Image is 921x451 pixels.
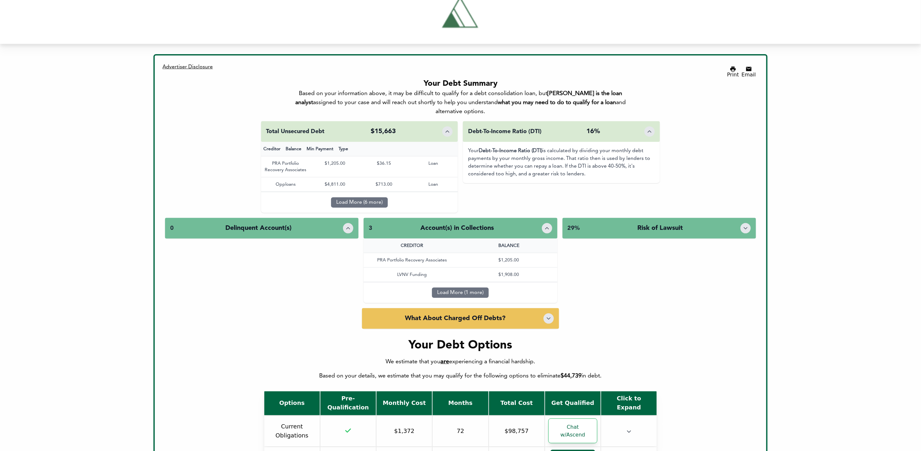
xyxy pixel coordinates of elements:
[637,224,683,233] div: Risk of Lawsuit
[479,148,542,153] b: Debt-To-Income Ratio (DTI)
[377,391,432,415] th: Monthly Cost
[165,339,756,352] div: Your Debt Options
[433,416,488,446] td: 72
[548,418,597,443] a: Chat w/Ascend
[283,142,304,156] div: Balance
[364,253,460,267] div: PRA Portfolio Recovery Associates
[440,359,449,365] span: are
[601,391,657,415] th: Click to Expand
[499,272,519,277] span: $1,908.00
[542,223,552,233] button: Toggle details
[331,197,388,208] button: Load More (6 more)
[162,64,213,70] span: Advertiser Disclosure
[371,127,396,136] div: $15,663
[727,66,739,77] button: Print
[561,373,582,379] span: $44,739
[409,156,458,177] div: Loan
[727,72,739,77] div: Print
[545,391,601,415] th: Get Qualified
[433,391,488,415] th: Months
[377,416,432,446] td: $1,372
[489,391,544,415] th: Total Cost
[336,142,351,156] div: Type
[170,224,174,233] div: 0
[740,223,751,233] button: Toggle details
[468,127,542,136] div: Debt-To-Income Ratio (DTI)
[405,314,505,323] div: What About Charged Off Debts?
[586,127,600,136] div: 16%
[261,156,310,177] div: PRA Portfolio Recovery Associates
[320,391,376,415] th: Pre-Qualification
[460,239,557,253] div: BALANCE
[544,313,554,324] button: Toggle details
[420,224,494,233] div: Account(s) in Collections
[432,288,489,298] button: Load More (1 more)
[325,161,345,166] span: $1,205.00
[741,66,756,77] button: Email
[644,126,655,137] button: Toggle details
[165,357,756,380] div: Based on your details, we estimate that you may qualify for the following options to eliminate in...
[442,126,453,137] button: Toggle details
[225,224,291,233] div: Delinquent Account(s)
[463,142,660,183] div: Your is calculated by dividing your monthly debt payments by your monthly gross income. That rati...
[376,182,392,187] span: $713.00
[499,258,519,262] span: $1,205.00
[165,357,756,366] div: We estimate that you experiencing a financial hardship.
[283,89,638,116] div: Based on your information above, it may be difficult to qualify for a debt consolidation loan, bu...
[498,100,616,105] b: what you may need to do to qualify for a loan
[568,224,580,233] div: 29%
[343,223,353,233] button: Toggle details
[304,142,336,156] div: Min Payment
[489,416,544,446] td: $98,757
[364,268,460,282] div: LVNV Funding
[377,161,391,166] span: $36.15
[264,416,320,446] td: Current Obligations
[409,177,458,191] div: Loan
[261,142,283,156] div: Creditor
[261,177,310,191] div: Opploans
[264,391,320,415] th: Options
[364,239,460,253] div: CREDITOR
[266,127,325,136] div: Total Unsecured Debt
[283,79,638,89] div: Your Debt Summary
[325,182,345,187] span: $4,811.00
[369,224,372,233] div: 3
